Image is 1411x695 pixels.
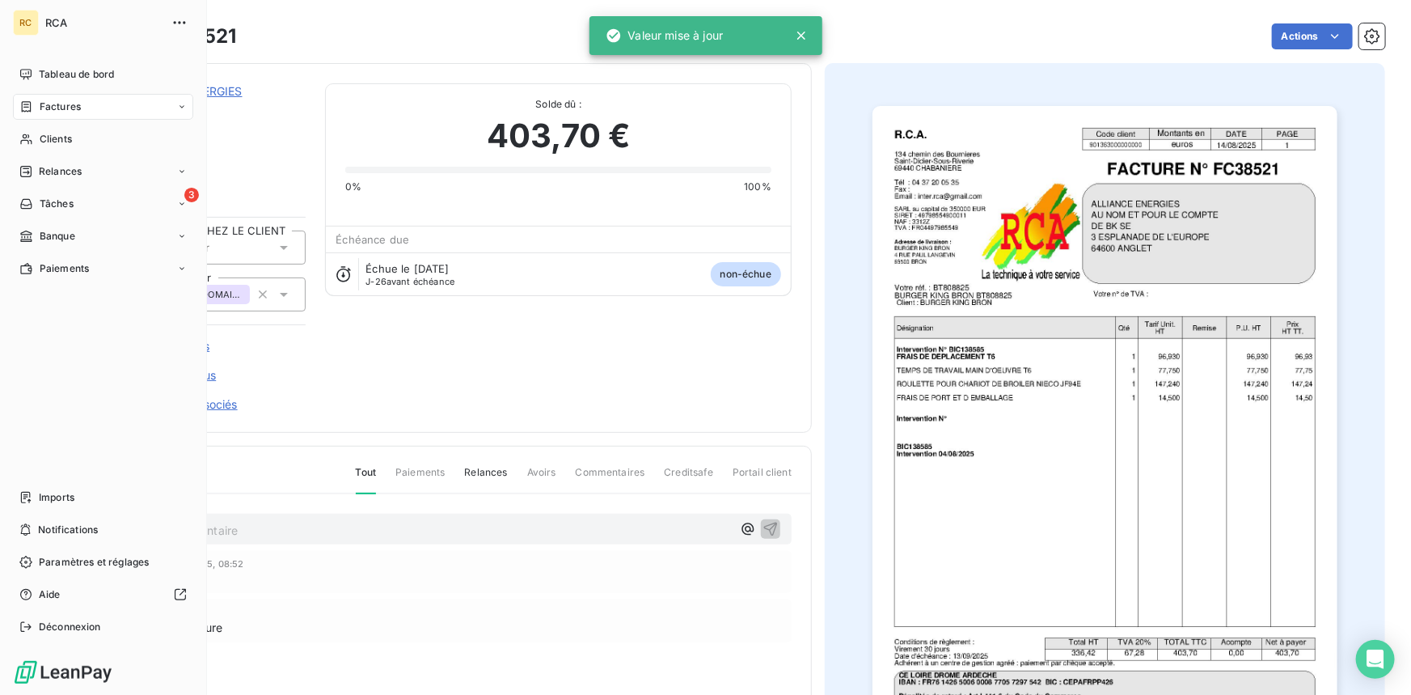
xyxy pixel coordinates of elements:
[39,164,82,179] span: Relances
[13,582,193,608] a: Aide
[576,465,645,493] span: Commentaires
[184,188,199,202] span: 3
[13,126,193,152] a: Clients
[13,659,113,685] img: Logo LeanPay
[606,21,724,50] div: Valeur mise à jour
[13,549,193,575] a: Paramètres et réglages
[365,276,387,287] span: J-26
[744,180,771,194] span: 100%
[39,587,61,602] span: Aide
[13,10,39,36] div: RC
[13,223,193,249] a: Banque
[40,229,75,244] span: Banque
[336,233,409,246] span: Échéance due
[487,112,630,160] span: 403,70 €
[733,465,792,493] span: Portail client
[38,523,98,537] span: Notifications
[13,159,193,184] a: Relances
[40,197,74,211] span: Tâches
[39,67,114,82] span: Tableau de bord
[127,103,306,116] span: 90136300
[40,132,72,146] span: Clients
[1356,640,1395,679] div: Open Intercom Messenger
[527,465,556,493] span: Avoirs
[13,94,193,120] a: Factures
[39,555,149,570] span: Paramètres et réglages
[464,465,507,493] span: Relances
[40,261,89,276] span: Paiements
[664,465,713,493] span: Creditsafe
[345,180,361,194] span: 0%
[365,277,454,286] span: avant échéance
[39,620,101,634] span: Déconnexion
[13,485,193,511] a: Imports
[345,97,771,112] span: Solde dû :
[39,490,74,505] span: Imports
[13,191,193,217] a: 3Tâches
[13,256,193,282] a: Paiements
[45,16,162,29] span: RCA
[1272,23,1353,49] button: Actions
[365,262,449,275] span: Échue le [DATE]
[40,100,81,114] span: Factures
[395,465,445,493] span: Paiements
[13,61,193,87] a: Tableau de bord
[356,465,377,494] span: Tout
[711,262,781,286] span: non-échue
